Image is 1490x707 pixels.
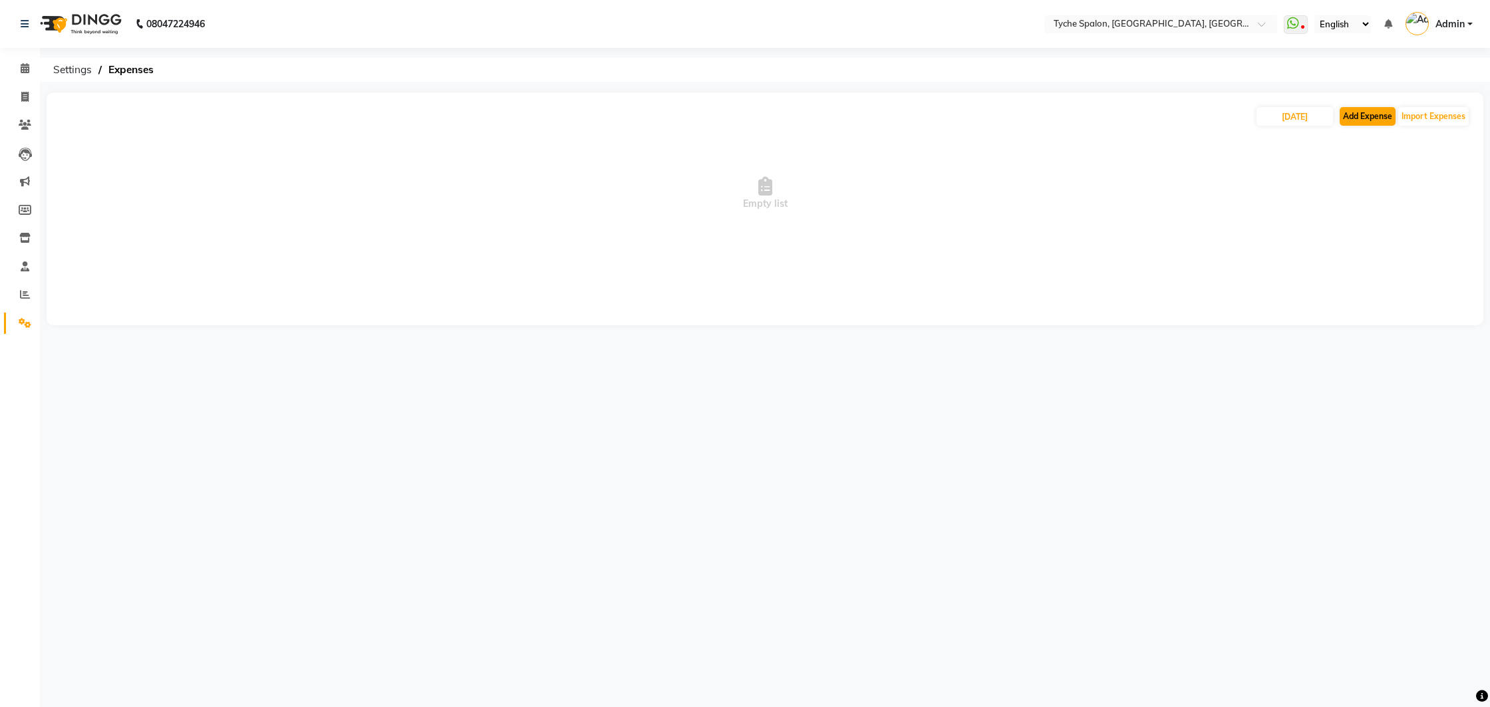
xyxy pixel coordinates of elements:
[1257,107,1333,126] input: PLACEHOLDER.DATE
[34,5,125,43] img: logo
[1398,107,1469,126] button: Import Expenses
[47,58,98,82] span: Settings
[1406,12,1429,35] img: Admin
[1435,17,1465,31] span: Admin
[102,58,160,82] span: Expenses
[146,5,205,43] b: 08047224946
[1340,107,1396,126] button: Add Expense
[60,127,1470,260] span: Empty list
